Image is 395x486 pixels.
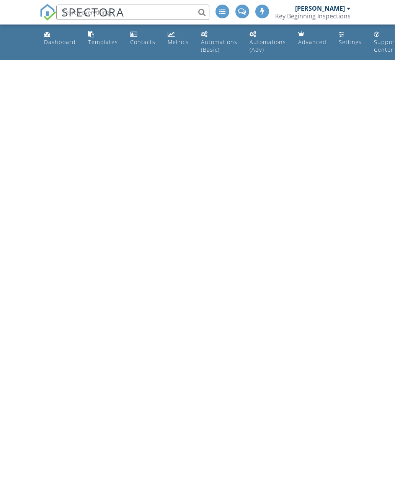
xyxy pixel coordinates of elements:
[56,5,209,20] input: Search everything...
[336,28,365,49] a: Settings
[39,4,56,21] img: The Best Home Inspection Software - Spectora
[275,12,351,20] div: Key Beginning Inspections
[168,38,189,46] div: Metrics
[246,28,289,57] a: Automations (Advanced)
[165,28,192,49] a: Metrics
[127,28,158,49] a: Contacts
[44,38,76,46] div: Dashboard
[198,28,240,57] a: Automations (Basic)
[41,28,79,49] a: Dashboard
[295,5,345,12] div: [PERSON_NAME]
[39,10,124,26] a: SPECTORA
[130,38,155,46] div: Contacts
[88,38,118,46] div: Templates
[298,38,326,46] div: Advanced
[339,38,362,46] div: Settings
[250,38,286,53] div: Automations (Adv)
[295,28,330,49] a: Advanced
[201,38,237,53] div: Automations (Basic)
[85,28,121,49] a: Templates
